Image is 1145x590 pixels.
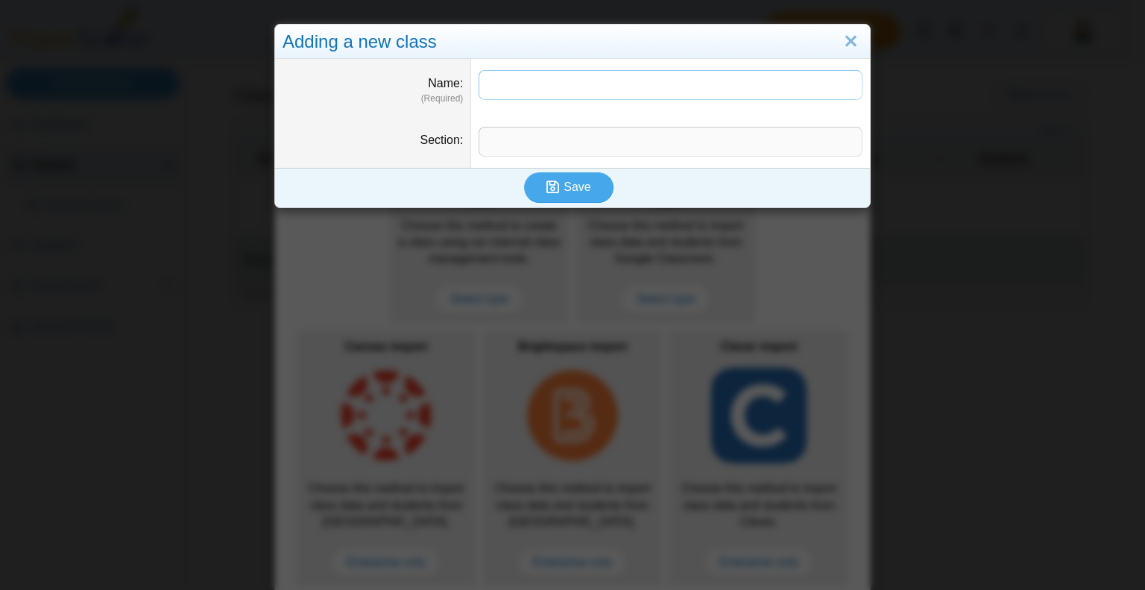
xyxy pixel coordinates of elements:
[420,134,464,146] label: Section
[524,172,613,202] button: Save
[428,77,463,90] label: Name
[275,25,870,60] div: Adding a new class
[839,29,862,54] a: Close
[564,181,590,193] span: Save
[283,92,463,105] dfn: (Required)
